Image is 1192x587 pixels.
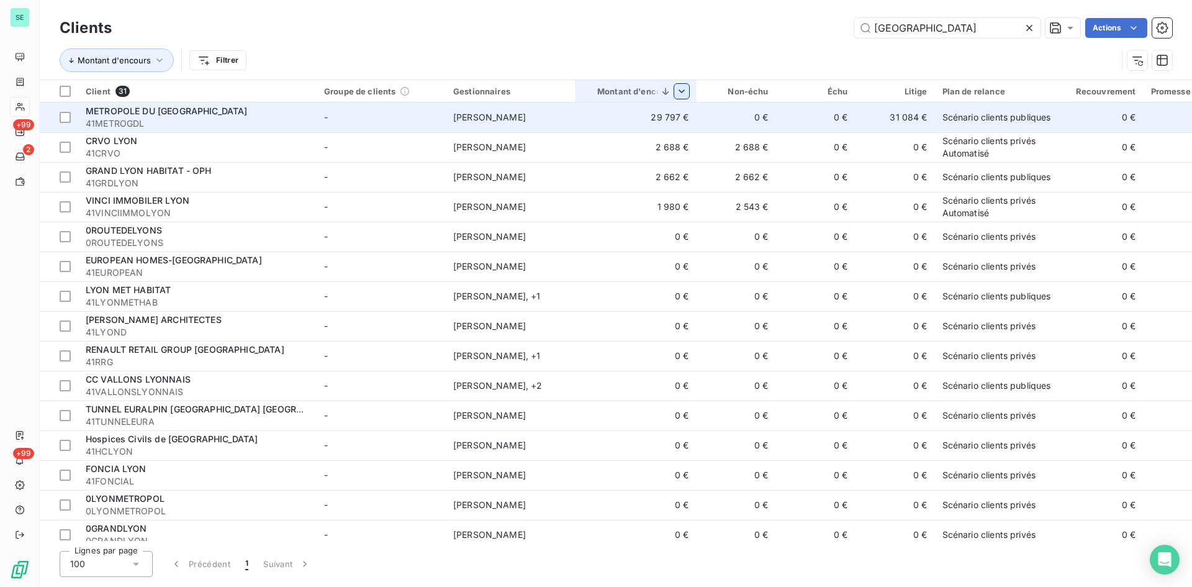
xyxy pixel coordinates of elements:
span: GRAND LYON HABITAT - OPH [86,165,212,176]
span: +99 [13,119,34,130]
span: 0ROUTEDELYONS [86,237,309,249]
td: 0 € [1064,102,1144,132]
div: Scénario clients publiques [942,290,1051,303]
span: Hospices Civils de [GEOGRAPHIC_DATA] [86,434,258,444]
span: - [324,291,328,301]
td: 0 € [1064,162,1144,192]
span: [PERSON_NAME] [453,321,526,331]
td: 0 € [1064,341,1144,371]
td: 0 € [575,460,697,490]
td: 0 € [856,311,935,341]
span: - [324,231,328,242]
span: - [324,201,328,212]
td: 0 € [575,520,697,550]
div: Scénario clients publiques [942,111,1051,124]
td: 1 980 € [575,192,697,222]
td: 31 084 € [856,102,935,132]
div: Open Intercom Messenger [1150,545,1180,575]
div: Scénario clients privés [942,230,1036,243]
img: Logo LeanPay [10,560,30,580]
td: 0 € [1064,490,1144,520]
td: 0 € [856,490,935,520]
span: CC VALLONS LYONNAIS [86,374,191,385]
span: - [324,142,328,152]
span: VINCI IMMOBILER LYON [86,195,189,206]
td: 0 € [1064,252,1144,281]
td: 0 € [776,192,856,222]
td: 0 € [697,520,776,550]
td: 0 € [1064,132,1144,162]
td: 0 € [856,460,935,490]
span: [PERSON_NAME] [453,142,526,152]
div: Plan de relance [942,86,1057,96]
td: 0 € [1064,430,1144,460]
td: 0 € [575,222,697,252]
span: Montant d'encours [78,55,151,65]
span: Client [86,86,111,96]
span: 41VINCIIMMOLYON [86,207,309,219]
td: 0 € [575,430,697,460]
span: 41METROGDL [86,117,309,130]
td: 0 € [697,252,776,281]
td: 0 € [776,252,856,281]
span: +99 [13,448,34,459]
div: Scénario clients privés [942,439,1036,452]
div: Échu [783,86,848,96]
span: - [324,470,328,480]
span: [PERSON_NAME] [453,201,526,212]
div: Scénario clients privés [942,499,1036,511]
span: - [324,380,328,391]
span: 0ROUTEDELYONS [86,225,162,235]
span: - [324,350,328,361]
span: 41LYOND [86,326,309,339]
td: 0 € [1064,192,1144,222]
span: [PERSON_NAME] [453,440,526,450]
td: 0 € [776,430,856,460]
td: 0 € [1064,520,1144,550]
span: 41EUROPEAN [86,266,309,279]
span: 1 [245,558,248,570]
div: Scénario clients publiques [942,171,1051,183]
td: 0 € [856,252,935,281]
div: Scénario clients privés [942,320,1036,332]
td: 0 € [697,430,776,460]
td: 0 € [697,490,776,520]
span: [PERSON_NAME] [453,470,526,480]
span: 41HCLYON [86,445,309,458]
span: 100 [70,558,85,570]
span: 41VALLONSLYONNAIS [86,386,309,398]
span: 0GRANDLYON [86,535,309,547]
span: - [324,529,328,540]
span: [PERSON_NAME] [453,410,526,421]
span: [PERSON_NAME] [453,499,526,510]
span: Groupe de clients [324,86,396,96]
td: 0 € [575,401,697,430]
td: 0 € [697,311,776,341]
button: Précédent [163,551,238,577]
span: [PERSON_NAME] [453,112,526,122]
td: 0 € [776,520,856,550]
button: Actions [1085,18,1147,38]
span: 41LYONMETHAB [86,296,309,309]
td: 0 € [856,192,935,222]
td: 0 € [776,341,856,371]
div: Scénario clients publiques [942,380,1051,392]
td: 2 662 € [697,162,776,192]
td: 0 € [776,162,856,192]
div: Recouvrement [1072,86,1136,96]
td: 0 € [856,371,935,401]
span: 41GRDLYON [86,177,309,189]
span: 41RRG [86,356,309,368]
td: 0 € [776,132,856,162]
td: 0 € [1064,281,1144,311]
div: Non-échu [704,86,769,96]
td: 29 797 € [575,102,697,132]
span: FONCIA LYON [86,463,147,474]
td: 0 € [575,490,697,520]
td: 0 € [575,311,697,341]
td: 2 543 € [697,192,776,222]
span: - [324,171,328,182]
span: 0LYONMETROPOL [86,505,309,517]
td: 0 € [856,132,935,162]
div: SE [10,7,30,27]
